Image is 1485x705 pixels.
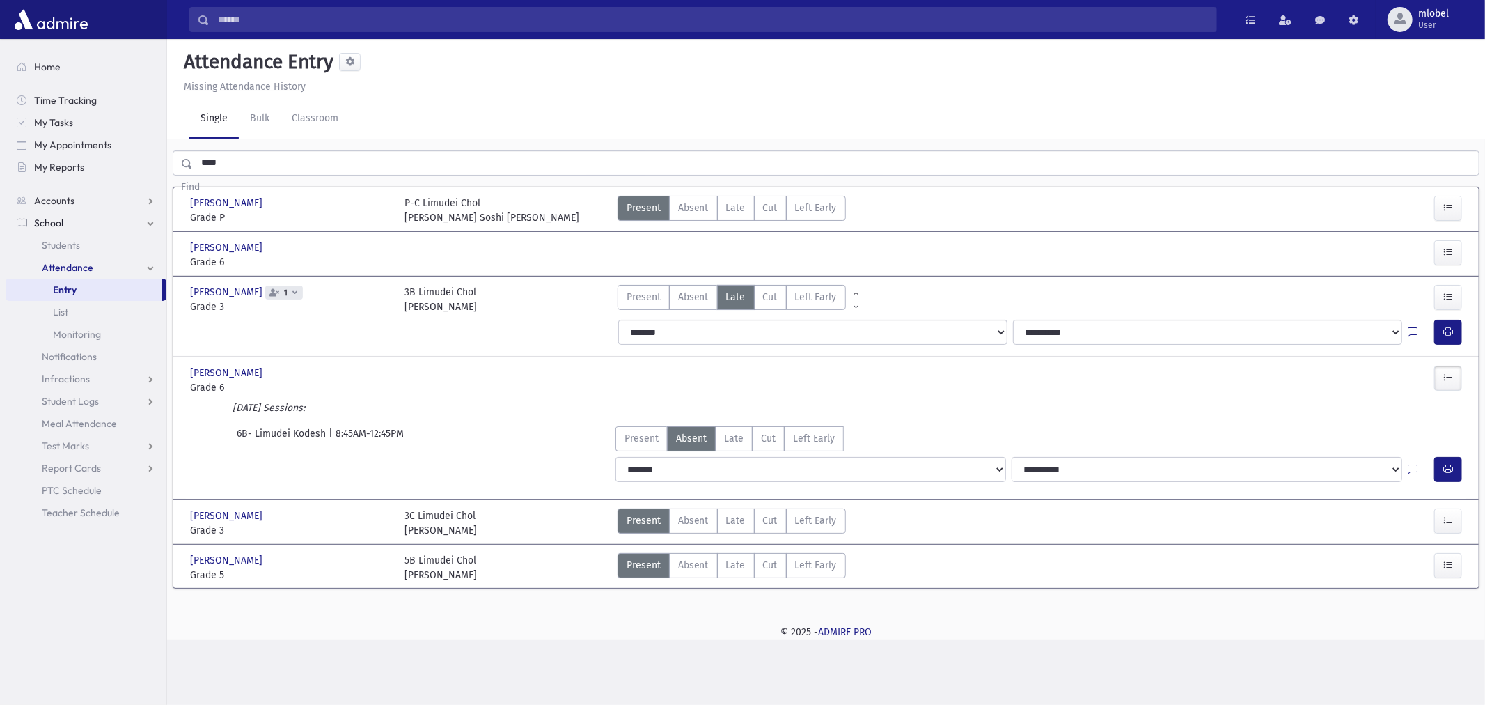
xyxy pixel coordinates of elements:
[6,134,166,156] a: My Appointments
[404,285,477,314] div: 3B Limudei Chol [PERSON_NAME]
[678,290,709,304] span: Absent
[6,111,166,134] a: My Tasks
[763,290,778,304] span: Cut
[173,176,208,197] button: Find
[190,300,391,314] span: Grade 3
[618,553,846,582] div: AttTypes
[34,94,97,107] span: Time Tracking
[795,558,837,573] span: Left Early
[404,553,477,582] div: 5B Limudei Chol [PERSON_NAME]
[726,290,746,304] span: Late
[190,568,391,582] span: Grade 5
[190,255,391,270] span: Grade 6
[6,457,166,479] a: Report Cards
[1418,8,1449,20] span: mlobel
[281,288,290,297] span: 1
[42,462,101,474] span: Report Cards
[34,61,61,73] span: Home
[618,509,846,538] div: AttTypes
[6,189,166,212] a: Accounts
[1418,20,1449,31] span: User
[237,426,329,451] span: 6B- Limudei Kodesh
[42,261,93,274] span: Attendance
[404,509,477,538] div: 3C Limudei Chol [PERSON_NAME]
[763,558,778,573] span: Cut
[618,196,846,225] div: AttTypes
[726,513,746,528] span: Late
[42,440,89,452] span: Test Marks
[190,210,391,225] span: Grade P
[34,116,73,129] span: My Tasks
[53,284,77,296] span: Entry
[618,285,846,314] div: AttTypes
[678,201,709,215] span: Absent
[6,435,166,457] a: Test Marks
[42,484,102,497] span: PTC Schedule
[329,426,336,451] span: |
[627,513,661,528] span: Present
[676,431,707,446] span: Absent
[42,239,80,251] span: Students
[6,346,166,368] a: Notifications
[6,279,162,301] a: Entry
[178,50,333,74] h5: Attendance Entry
[763,513,778,528] span: Cut
[190,523,391,538] span: Grade 3
[42,417,117,430] span: Meal Attendance
[6,412,166,435] a: Meal Attendance
[6,390,166,412] a: Student Logs
[42,350,97,363] span: Notifications
[627,558,661,573] span: Present
[726,558,746,573] span: Late
[233,402,305,414] i: [DATE] Sessions:
[795,513,837,528] span: Left Early
[190,553,265,568] span: [PERSON_NAME]
[6,156,166,178] a: My Reports
[795,290,837,304] span: Left Early
[6,323,166,346] a: Monitoring
[763,201,778,215] span: Cut
[6,301,166,323] a: List
[795,201,837,215] span: Left Early
[6,56,166,78] a: Home
[6,502,166,524] a: Teacher Schedule
[189,100,239,139] a: Single
[189,625,1463,640] div: © 2025 -
[190,366,265,380] span: [PERSON_NAME]
[6,479,166,502] a: PTC Schedule
[184,81,306,93] u: Missing Attendance History
[42,373,90,385] span: Infractions
[239,100,281,139] a: Bulk
[281,100,349,139] a: Classroom
[190,240,265,255] span: [PERSON_NAME]
[6,89,166,111] a: Time Tracking
[42,506,120,519] span: Teacher Schedule
[178,81,306,93] a: Missing Attendance History
[34,217,63,229] span: School
[678,513,709,528] span: Absent
[190,509,265,523] span: [PERSON_NAME]
[624,431,659,446] span: Present
[627,201,661,215] span: Present
[678,558,709,573] span: Absent
[190,285,265,300] span: [PERSON_NAME]
[6,212,166,234] a: School
[336,426,404,451] span: 8:45AM-12:45PM
[6,368,166,390] a: Infractions
[6,234,166,256] a: Students
[724,431,744,446] span: Late
[190,380,391,395] span: Grade 6
[761,431,776,446] span: Cut
[210,7,1216,32] input: Search
[34,194,74,207] span: Accounts
[53,328,101,341] span: Monitoring
[793,431,835,446] span: Left Early
[818,626,872,638] a: ADMIRE PRO
[34,139,111,151] span: My Appointments
[627,290,661,304] span: Present
[726,201,746,215] span: Late
[404,196,579,225] div: P-C Limudei Chol [PERSON_NAME] Soshi [PERSON_NAME]
[11,6,91,33] img: AdmirePro
[53,306,68,318] span: List
[190,196,265,210] span: [PERSON_NAME]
